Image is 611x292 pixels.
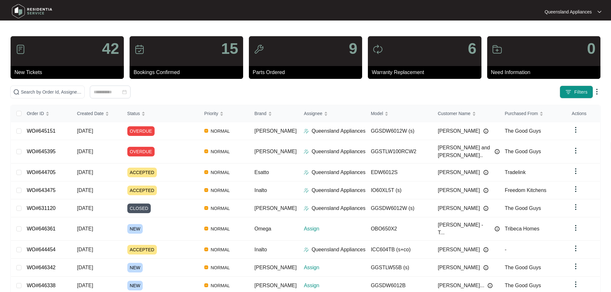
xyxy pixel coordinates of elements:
[127,147,155,156] span: OVERDUE
[366,241,433,259] td: ICC604TB (s+co)
[254,44,264,54] img: icon
[505,170,526,175] span: Tradelink
[27,226,55,231] a: WO#646361
[433,105,500,122] th: Customer Name
[21,105,72,122] th: Order ID
[204,110,218,117] span: Priority
[483,265,488,270] img: Info icon
[572,263,580,270] img: dropdown arrow
[204,265,208,269] img: Vercel Logo
[15,44,26,54] img: icon
[208,204,233,212] span: NORMAL
[254,110,266,117] span: Brand
[204,170,208,174] img: Vercel Logo
[204,227,208,230] img: Vercel Logo
[505,283,541,288] span: The Good Guys
[565,89,572,95] img: filter icon
[127,168,157,177] span: ACCEPTED
[122,105,199,122] th: Status
[505,149,541,154] span: The Good Guys
[483,129,488,134] img: Info icon
[488,283,493,288] img: Info icon
[221,41,238,56] p: 15
[254,170,269,175] span: Esatto
[72,105,122,122] th: Created Date
[21,88,82,96] input: Search by Order Id, Assignee Name, Customer Name, Brand and Model
[13,89,20,95] img: search-icon
[304,282,366,289] p: Assign
[438,169,480,176] span: [PERSON_NAME]
[438,264,480,271] span: [PERSON_NAME]
[505,188,547,193] span: Freedom Kitchens
[304,110,322,117] span: Assignee
[572,224,580,232] img: dropdown arrow
[572,126,580,134] img: dropdown arrow
[127,110,140,117] span: Status
[27,149,55,154] a: WO#645395
[366,140,433,163] td: GGSTLW100RCW2
[77,188,93,193] span: [DATE]
[438,221,491,237] span: [PERSON_NAME] - T...
[77,170,93,175] span: [DATE]
[77,149,93,154] span: [DATE]
[77,265,93,270] span: [DATE]
[572,203,580,211] img: dropdown arrow
[438,187,480,194] span: [PERSON_NAME]
[253,69,362,76] p: Parts Ordered
[505,205,541,211] span: The Good Guys
[366,199,433,217] td: GGSDW6012W (s)
[304,129,309,134] img: Assigner Icon
[208,225,233,233] span: NORMAL
[77,128,93,134] span: [DATE]
[77,226,93,231] span: [DATE]
[199,105,250,122] th: Priority
[483,170,488,175] img: Info icon
[349,41,357,56] p: 9
[27,128,55,134] a: WO#645151
[366,217,433,241] td: OBO650X2
[304,247,309,252] img: Assigner Icon
[254,226,271,231] span: Omega
[254,247,267,252] span: Inalto
[483,188,488,193] img: Info icon
[14,69,124,76] p: New Tickets
[572,185,580,193] img: dropdown arrow
[567,105,600,122] th: Actions
[505,110,538,117] span: Purchased From
[127,263,143,272] span: NEW
[505,226,539,231] span: Tribeca Homes
[438,127,480,135] span: [PERSON_NAME]
[254,283,297,288] span: [PERSON_NAME]
[304,188,309,193] img: Assigner Icon
[366,259,433,277] td: GGSTLW55B (s)
[249,105,299,122] th: Brand
[304,149,309,154] img: Assigner Icon
[208,282,233,289] span: NORMAL
[366,122,433,140] td: GGSDW6012W (s)
[299,105,366,122] th: Assignee
[560,86,593,98] button: filter iconFilters
[127,245,157,254] span: ACCEPTED
[77,205,93,211] span: [DATE]
[127,224,143,234] span: NEW
[127,204,151,213] span: CLOSED
[204,149,208,153] img: Vercel Logo
[438,110,471,117] span: Customer Name
[500,105,567,122] th: Purchased From
[491,69,600,76] p: Need Information
[27,188,55,193] a: WO#643475
[366,105,433,122] th: Model
[438,144,491,159] span: [PERSON_NAME] and [PERSON_NAME]..
[438,282,484,289] span: [PERSON_NAME]...
[254,188,267,193] span: Inalto
[27,283,55,288] a: WO#646338
[27,265,55,270] a: WO#646342
[102,41,119,56] p: 42
[311,246,365,254] p: Queensland Appliances
[77,110,104,117] span: Created Date
[204,188,208,192] img: Vercel Logo
[27,205,55,211] a: WO#631120
[133,69,243,76] p: Bookings Confirmed
[208,127,233,135] span: NORMAL
[127,281,143,290] span: NEW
